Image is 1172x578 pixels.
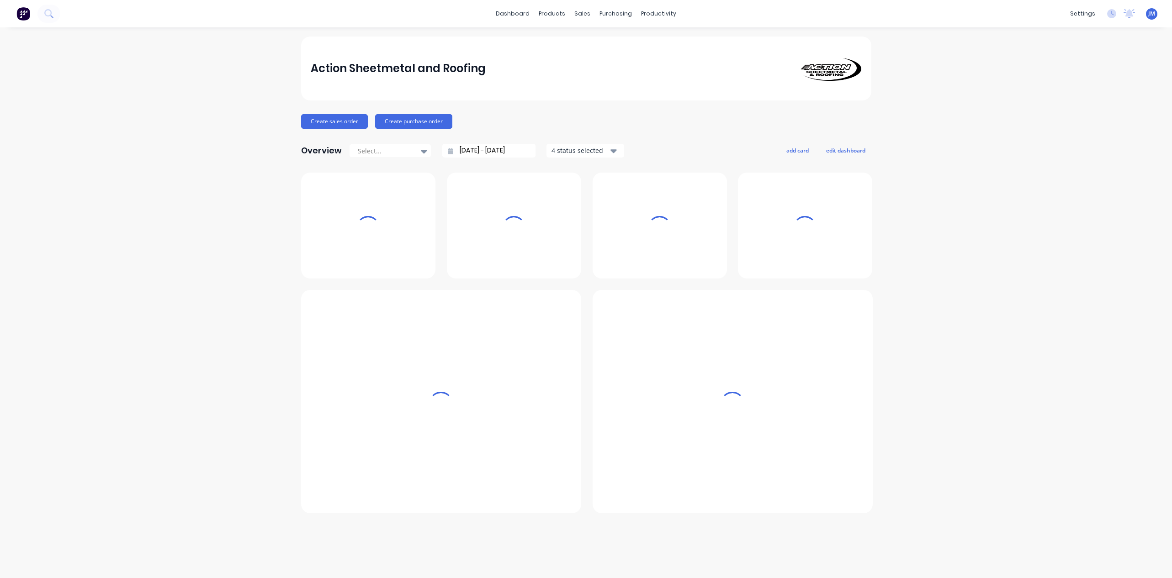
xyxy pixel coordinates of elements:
span: JM [1148,10,1155,18]
div: Action Sheetmetal and Roofing [311,59,486,78]
div: 4 status selected [552,146,609,155]
div: productivity [636,7,681,21]
button: 4 status selected [546,144,624,158]
div: sales [570,7,595,21]
a: dashboard [491,7,534,21]
button: edit dashboard [820,144,871,156]
button: Create sales order [301,114,368,129]
div: settings [1066,7,1100,21]
img: Factory [16,7,30,21]
div: products [534,7,570,21]
div: purchasing [595,7,636,21]
img: Action Sheetmetal and Roofing [797,56,861,81]
button: Create purchase order [375,114,452,129]
button: add card [780,144,815,156]
div: Overview [301,142,342,160]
